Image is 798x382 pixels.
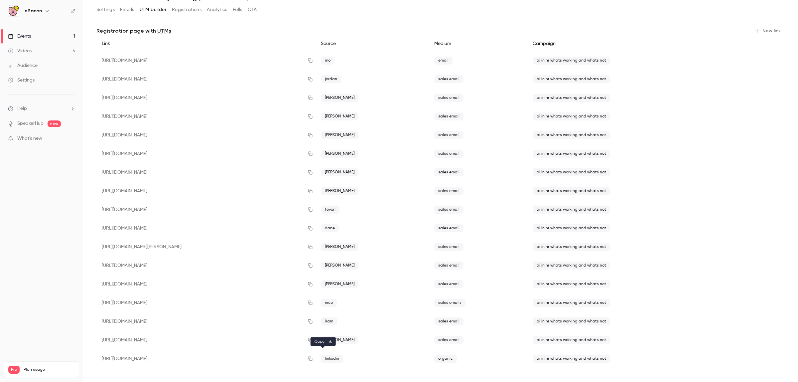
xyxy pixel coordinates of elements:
span: sales email [434,187,464,195]
span: ai in hr whats working and whats not [533,150,610,158]
button: New link [752,26,785,36]
span: jordan [321,75,341,83]
button: UTM builder [140,4,167,15]
span: sales email [434,336,464,344]
button: Polls [233,4,242,15]
span: dane [321,224,339,232]
div: [URL][DOMAIN_NAME] [96,51,316,70]
div: [URL][DOMAIN_NAME] [96,256,316,275]
span: ai in hr whats working and whats not [533,224,610,232]
span: [PERSON_NAME] [321,94,358,102]
div: [URL][DOMAIN_NAME] [96,331,316,349]
span: sales email [434,131,464,139]
div: [URL][DOMAIN_NAME] [96,126,316,144]
span: sales email [434,112,464,120]
span: email [434,57,453,65]
div: [URL][DOMAIN_NAME][PERSON_NAME] [96,238,316,256]
span: ai in hr whats working and whats not [533,206,610,214]
span: ai in hr whats working and whats not [533,355,610,363]
span: [PERSON_NAME] [321,187,358,195]
span: Pro [8,366,20,374]
span: sales email [434,317,464,325]
span: new [48,120,61,127]
div: [URL][DOMAIN_NAME] [96,182,316,200]
button: Registrations [172,4,201,15]
div: [URL][DOMAIN_NAME] [96,219,316,238]
div: Link [96,36,316,51]
button: Analytics [207,4,227,15]
span: sales email [434,206,464,214]
div: Medium [429,36,527,51]
span: ai in hr whats working and whats not [533,168,610,176]
span: [PERSON_NAME] [321,262,358,270]
span: sales email [434,262,464,270]
span: Help [17,105,27,112]
span: [PERSON_NAME] [321,131,358,139]
div: Audience [8,62,38,69]
span: nico [321,299,337,307]
div: Source [316,36,429,51]
div: [URL][DOMAIN_NAME] [96,312,316,331]
button: Emails [120,4,134,15]
span: ai in hr whats working and whats not [533,243,610,251]
span: ai in hr whats working and whats not [533,57,610,65]
div: Campaign [527,36,734,51]
li: help-dropdown-opener [8,105,75,112]
span: ai in hr whats working and whats not [533,94,610,102]
div: Events [8,33,31,40]
p: Registration page with [96,27,171,35]
div: Videos [8,48,32,54]
span: ai in hr whats working and whats not [533,75,610,83]
div: [URL][DOMAIN_NAME] [96,144,316,163]
h6: eBacon [25,8,42,14]
span: sales email [434,168,464,176]
span: ai in hr whats working and whats not [533,317,610,325]
span: ai in hr whats working and whats not [533,280,610,288]
span: iram [321,317,337,325]
span: sales email [434,280,464,288]
span: [PERSON_NAME] [321,168,358,176]
span: organic [434,355,457,363]
div: [URL][DOMAIN_NAME] [96,275,316,293]
div: [URL][DOMAIN_NAME] [96,70,316,89]
span: ai in hr whats working and whats not [533,262,610,270]
span: ai in hr whats working and whats not [533,112,610,120]
div: [URL][DOMAIN_NAME] [96,107,316,126]
span: tevon [321,206,339,214]
span: [PERSON_NAME] [321,336,358,344]
div: [URL][DOMAIN_NAME] [96,349,316,368]
img: eBacon [8,6,19,16]
div: [URL][DOMAIN_NAME] [96,163,316,182]
div: [URL][DOMAIN_NAME] [96,200,316,219]
div: Settings [8,77,35,84]
span: ai in hr whats working and whats not [533,131,610,139]
span: [PERSON_NAME] [321,112,358,120]
span: mo [321,57,334,65]
span: ai in hr whats working and whats not [533,299,610,307]
iframe: Noticeable Trigger [67,136,75,142]
span: [PERSON_NAME] [321,243,358,251]
span: sales email [434,224,464,232]
span: [PERSON_NAME] [321,150,358,158]
div: [URL][DOMAIN_NAME] [96,89,316,107]
span: What's new [17,135,42,142]
div: [URL][DOMAIN_NAME] [96,293,316,312]
span: sales email [434,243,464,251]
span: sales emails [434,299,465,307]
span: linkedin [321,355,343,363]
span: sales email [434,94,464,102]
span: sales email [434,150,464,158]
span: ai in hr whats working and whats not [533,187,610,195]
button: CTA [248,4,257,15]
span: [PERSON_NAME] [321,280,358,288]
a: UTMs [157,27,171,35]
span: ai in hr whats working and whats not [533,336,610,344]
span: Plan usage [24,367,75,372]
span: sales email [434,75,464,83]
button: Settings [96,4,115,15]
a: SpeakerHub [17,120,44,127]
